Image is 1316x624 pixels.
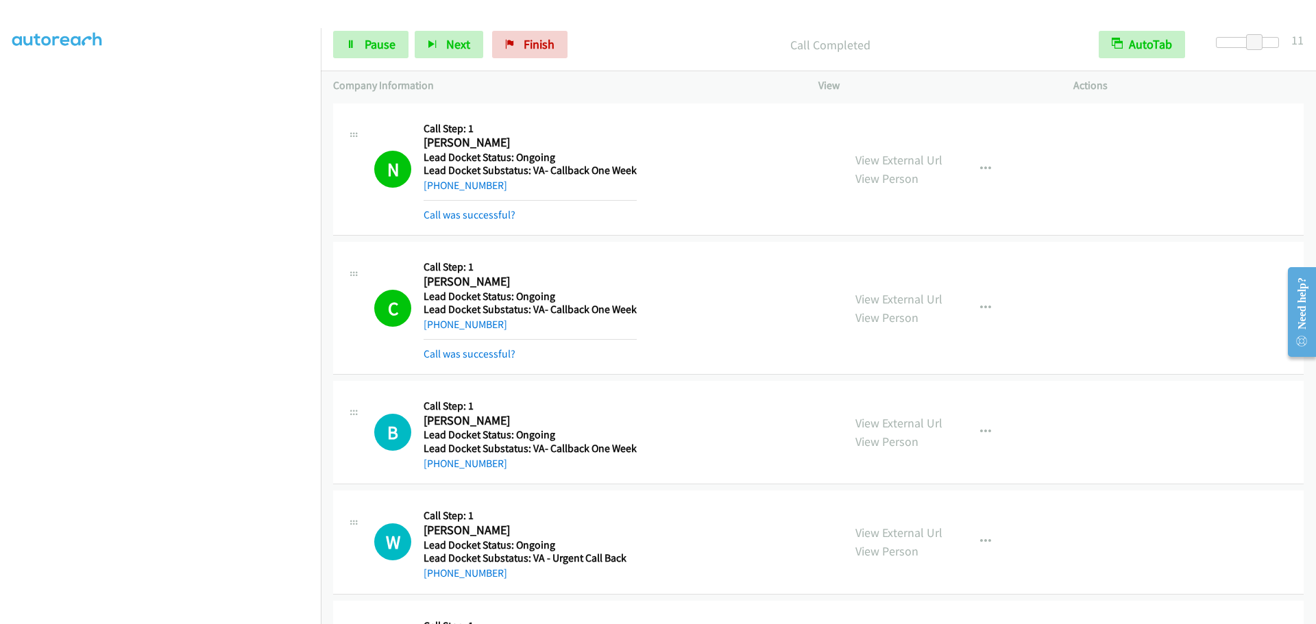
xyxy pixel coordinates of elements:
[424,318,507,331] a: [PHONE_NUMBER]
[446,36,470,52] span: Next
[424,347,515,360] a: Call was successful?
[374,414,411,451] h1: B
[1276,258,1316,366] iframe: Resource Center
[424,208,515,221] a: Call was successful?
[855,310,918,325] a: View Person
[424,290,637,303] h5: Lead Docket Status: Ongoing
[424,179,507,192] a: [PHONE_NUMBER]
[374,151,411,188] h1: N
[374,523,411,560] h1: W
[374,414,411,451] div: The call is yet to be attempted
[424,457,507,470] a: [PHONE_NUMBER]
[424,442,637,455] h5: Lead Docket Substatus: VA- Callback One Week
[333,31,409,58] a: Pause
[492,31,568,58] a: Finish
[1291,31,1304,49] div: 11
[424,135,633,151] h2: [PERSON_NAME]
[424,551,633,565] h5: Lead Docket Substatus: VA - Urgent Call Back
[424,428,637,442] h5: Lead Docket Status: Ongoing
[374,290,411,327] h1: C
[855,415,942,431] a: View External Url
[424,509,633,523] h5: Call Step: 1
[424,164,637,177] h5: Lead Docket Substatus: VA- Callback One Week
[1099,31,1185,58] button: AutoTab
[855,291,942,307] a: View External Url
[424,274,633,290] h2: [PERSON_NAME]
[424,523,633,538] h2: [PERSON_NAME]
[524,36,555,52] span: Finish
[1073,77,1304,94] p: Actions
[855,171,918,186] a: View Person
[855,152,942,168] a: View External Url
[415,31,483,58] button: Next
[424,151,637,164] h5: Lead Docket Status: Ongoing
[333,77,794,94] p: Company Information
[586,36,1074,54] p: Call Completed
[818,77,1049,94] p: View
[365,36,395,52] span: Pause
[424,303,637,316] h5: Lead Docket Substatus: VA- Callback One Week
[374,523,411,560] div: The call is yet to be attempted
[424,566,507,579] a: [PHONE_NUMBER]
[424,122,637,136] h5: Call Step: 1
[424,413,633,429] h2: [PERSON_NAME]
[424,399,637,413] h5: Call Step: 1
[424,260,637,274] h5: Call Step: 1
[855,543,918,559] a: View Person
[424,538,633,552] h5: Lead Docket Status: Ongoing
[855,525,942,540] a: View External Url
[855,434,918,449] a: View Person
